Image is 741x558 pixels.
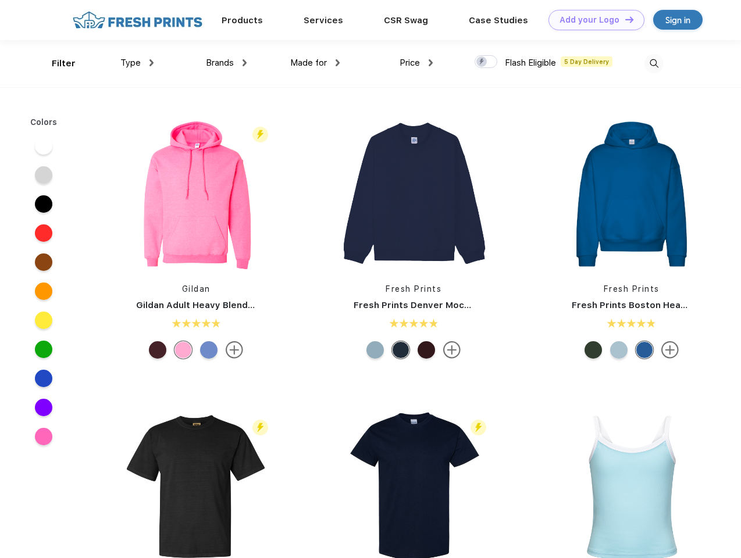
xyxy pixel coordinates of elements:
[636,341,653,359] div: Royal Blue
[392,341,409,359] div: Navy
[610,341,628,359] div: Slate Blue
[443,341,461,359] img: more.svg
[560,15,619,25] div: Add your Logo
[418,341,435,359] div: Burgundy
[222,15,263,26] a: Products
[354,300,606,310] a: Fresh Prints Denver Mock Neck Heavyweight Sweatshirt
[252,127,268,142] img: flash_active_toggle.svg
[52,57,76,70] div: Filter
[336,59,340,66] img: dropdown.png
[644,54,664,73] img: desktop_search.svg
[665,13,690,27] div: Sign in
[585,341,602,359] div: Forest Green
[505,58,556,68] span: Flash Eligible
[120,58,141,68] span: Type
[336,117,491,271] img: func=resize&h=266
[174,341,192,359] div: Safety Pink
[604,284,660,294] a: Fresh Prints
[243,59,247,66] img: dropdown.png
[200,341,218,359] div: Carolina Blue
[471,420,486,435] img: flash_active_toggle.svg
[561,56,612,67] span: 5 Day Delivery
[400,58,420,68] span: Price
[149,341,166,359] div: Ht Sp Drk Maroon
[136,300,390,310] a: Gildan Adult Heavy Blend 8 Oz. 50/50 Hooded Sweatshirt
[119,117,273,271] img: func=resize&h=266
[290,58,327,68] span: Made for
[252,420,268,435] img: flash_active_toggle.svg
[554,117,709,271] img: func=resize&h=266
[69,10,206,30] img: fo%20logo%202.webp
[653,10,703,30] a: Sign in
[625,16,633,23] img: DT
[226,341,243,359] img: more.svg
[182,284,211,294] a: Gildan
[149,59,154,66] img: dropdown.png
[206,58,234,68] span: Brands
[22,116,66,128] div: Colors
[429,59,433,66] img: dropdown.png
[366,341,384,359] div: Slate Blue
[661,341,679,359] img: more.svg
[386,284,441,294] a: Fresh Prints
